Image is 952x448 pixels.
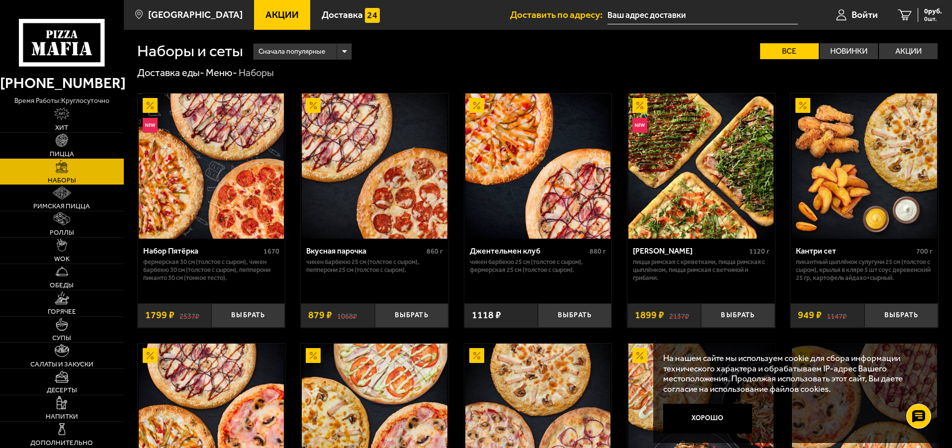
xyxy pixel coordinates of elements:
[337,310,357,320] s: 1068 ₽
[145,310,174,320] span: 1799 ₽
[632,118,647,133] img: Новинка
[30,361,93,368] span: Салаты и закуски
[790,93,938,239] a: АкционныйКантри сет
[820,43,878,59] label: Новинки
[627,93,775,239] a: АкционныйНовинкаМама Миа
[632,348,647,363] img: Акционный
[465,93,610,239] img: Джентельмен клуб
[139,93,284,239] img: Набор Пятёрка
[148,10,243,19] span: [GEOGRAPHIC_DATA]
[796,258,933,282] p: Пикантный цыплёнок сулугуни 25 см (толстое с сыром), крылья в кляре 5 шт соус деревенский 25 гр, ...
[510,10,607,19] span: Доставить по адресу:
[469,98,484,113] img: Акционный
[33,203,90,210] span: Римская пицца
[143,258,280,282] p: Фермерская 30 см (толстое с сыром), Чикен Барбекю 30 см (толстое с сыром), Пепперони Пиканто 30 с...
[669,310,689,320] s: 2137 ₽
[663,404,753,434] button: Хорошо
[55,124,68,131] span: Хит
[701,303,775,328] button: Выбрать
[46,413,78,420] span: Напитки
[138,93,285,239] a: АкционныйНовинкаНабор Пятёрка
[632,98,647,113] img: Акционный
[635,310,664,320] span: 1899 ₽
[916,247,933,256] span: 700 г
[52,335,71,342] span: Супы
[427,247,443,256] span: 860 г
[143,98,158,113] img: Акционный
[206,67,237,79] a: Меню-
[796,246,914,256] div: Кантри сет
[306,246,424,256] div: Вкусная парочка
[137,67,204,79] a: Доставка еды-
[590,247,606,256] span: 880 г
[306,98,321,113] img: Акционный
[302,93,447,239] img: Вкусная парочка
[306,258,443,274] p: Чикен Барбекю 25 см (толстое с сыром), Пепперони 25 см (толстое с сыром).
[54,256,70,263] span: WOK
[50,282,74,289] span: Обеды
[47,387,77,394] span: Десерты
[792,93,937,239] img: Кантри сет
[375,303,448,328] button: Выбрать
[879,43,938,59] label: Акции
[464,93,612,239] a: АкционныйДжентельмен клуб
[607,6,798,24] input: Ваш адрес доставки
[760,43,819,59] label: Все
[322,10,363,19] span: Доставка
[30,440,93,447] span: Дополнительно
[50,229,74,236] span: Роллы
[301,93,448,239] a: АкционныйВкусная парочка
[924,8,942,15] span: 0 руб.
[265,10,299,19] span: Акции
[628,93,774,239] img: Мама Миа
[48,308,76,315] span: Горячее
[633,246,747,256] div: [PERSON_NAME]
[470,258,606,274] p: Чикен Барбекю 25 см (толстое с сыром), Фермерская 25 см (толстое с сыром).
[865,303,938,328] button: Выбрать
[48,177,76,184] span: Наборы
[365,8,380,23] img: 15daf4d41897b9f0e9f617042186c801.svg
[852,10,878,19] span: Войти
[50,151,74,158] span: Пицца
[538,303,611,328] button: Выбрать
[306,348,321,363] img: Акционный
[263,247,279,256] span: 1670
[663,353,923,394] p: На нашем сайте мы используем cookie для сбора информации технического характера и обрабатываем IP...
[749,247,770,256] span: 1120 г
[137,43,243,59] h1: Наборы и сеты
[179,310,199,320] s: 2537 ₽
[239,67,274,80] div: Наборы
[308,310,332,320] span: 879 ₽
[472,310,501,320] span: 1118 ₽
[924,16,942,22] span: 0 шт.
[827,310,847,320] s: 1147 ₽
[143,348,158,363] img: Акционный
[798,310,822,320] span: 949 ₽
[143,118,158,133] img: Новинка
[633,258,770,282] p: Пицца Римская с креветками, Пицца Римская с цыплёнком, Пицца Римская с ветчиной и грибами.
[143,246,261,256] div: Набор Пятёрка
[795,98,810,113] img: Акционный
[469,348,484,363] img: Акционный
[259,42,325,61] span: Сначала популярные
[211,303,285,328] button: Выбрать
[470,246,588,256] div: Джентельмен клуб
